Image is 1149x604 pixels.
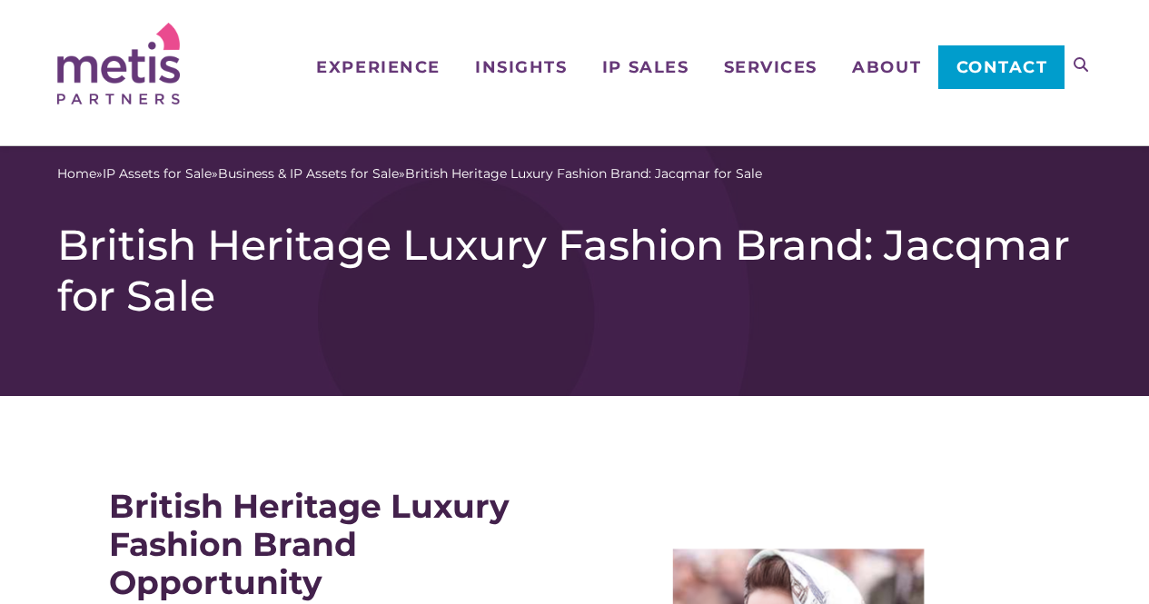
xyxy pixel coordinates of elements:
span: About [852,59,921,75]
a: Business & IP Assets for Sale [218,164,399,183]
a: IP Assets for Sale [103,164,212,183]
span: Insights [475,59,567,75]
img: Metis Partners [57,23,180,104]
span: Experience [316,59,440,75]
strong: British Heritage Luxury Fashion Brand Opportunity [109,486,510,602]
span: British Heritage Luxury Fashion Brand: Jacqmar for Sale [405,164,762,183]
span: IP Sales [602,59,688,75]
a: Contact [938,45,1065,89]
a: Home [57,164,96,183]
span: Services [724,59,817,75]
span: Contact [956,59,1048,75]
span: » » » [57,164,762,183]
h1: British Heritage Luxury Fashion Brand: Jacqmar for Sale [57,220,1092,322]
